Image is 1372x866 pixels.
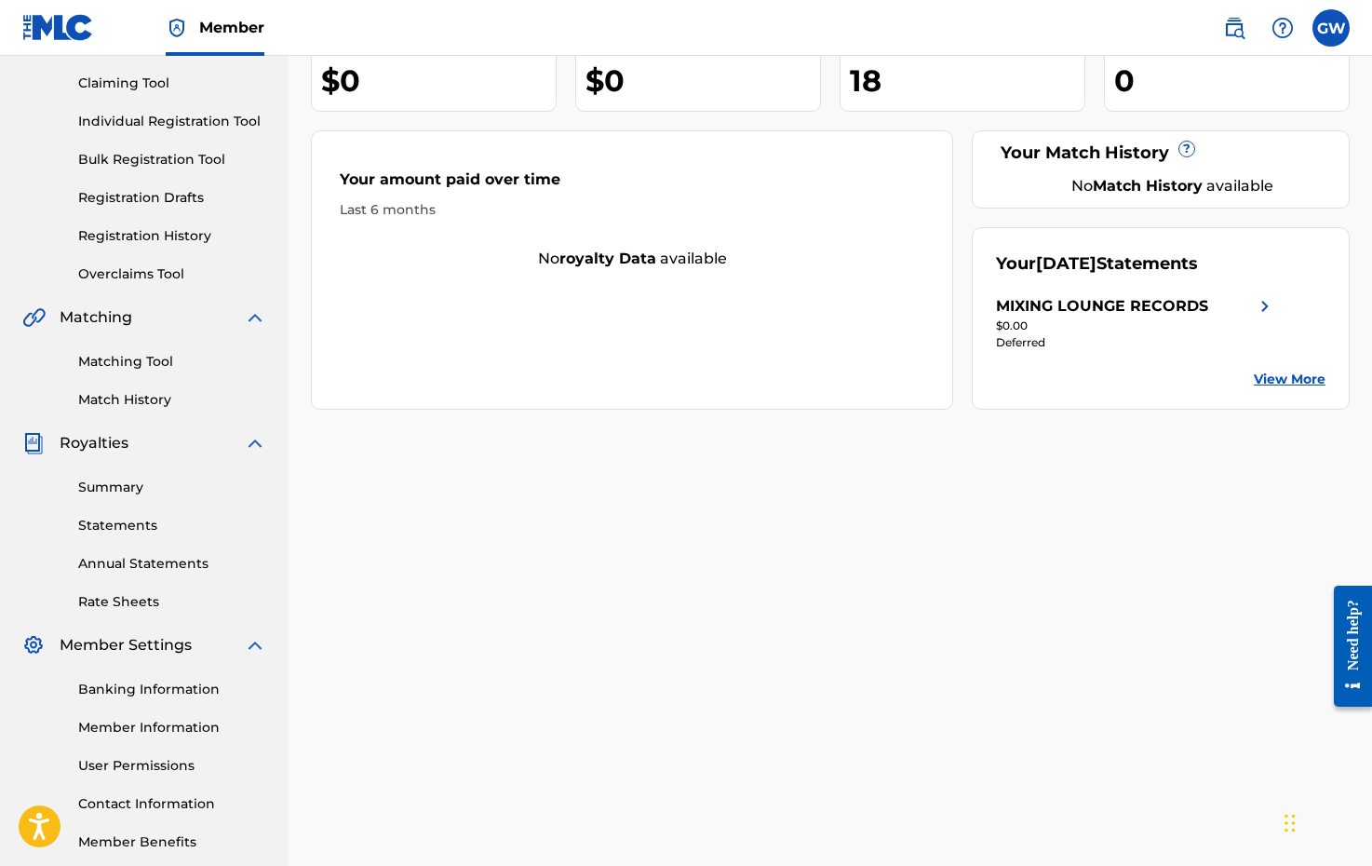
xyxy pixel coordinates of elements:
div: Last 6 months [340,200,924,220]
a: Public Search [1216,9,1253,47]
div: MIXING LOUNGE RECORDS [996,295,1208,318]
a: Summary [78,478,266,497]
div: Help [1264,9,1301,47]
div: 18 [850,60,1084,101]
img: help [1271,17,1294,39]
img: Matching [22,306,46,329]
a: Bulk Registration Tool [78,150,266,169]
img: right chevron icon [1254,295,1276,318]
a: Match History [78,390,266,410]
div: No available [1019,175,1325,197]
a: Statements [78,516,266,535]
iframe: Chat Widget [1279,777,1372,866]
span: [DATE] [1036,253,1096,274]
img: Royalties [22,432,45,454]
div: Deferred [996,334,1276,351]
a: Registration Drafts [78,188,266,208]
img: MLC Logo [22,14,94,41]
img: expand [244,432,266,454]
a: Contact Information [78,794,266,814]
span: ? [1179,142,1194,156]
a: User Permissions [78,756,266,776]
a: Member Information [78,718,266,737]
div: $0 [321,60,556,101]
img: search [1223,17,1245,39]
a: View More [1254,370,1325,389]
div: Your Statements [996,251,1198,277]
span: Royalties [60,432,128,454]
img: Top Rightsholder [166,17,188,39]
a: Banking Information [78,680,266,699]
div: $0 [585,60,820,101]
div: Drag [1285,795,1296,851]
a: MIXING LOUNGE RECORDSright chevron icon$0.00Deferred [996,295,1276,351]
div: User Menu [1312,9,1350,47]
img: expand [244,634,266,656]
a: Rate Sheets [78,592,266,612]
div: $0.00 [996,318,1276,334]
iframe: Resource Center [1320,570,1372,724]
a: Member Benefits [78,832,266,852]
div: No available [312,248,952,270]
strong: royalty data [559,250,656,267]
div: 0 [1114,60,1349,101]
a: Claiming Tool [78,74,266,93]
span: Member Settings [60,634,192,656]
img: expand [244,306,266,329]
a: Annual Statements [78,554,266,574]
div: Your Match History [996,141,1325,166]
span: Member [199,17,264,38]
div: Your amount paid over time [340,169,924,200]
a: Individual Registration Tool [78,112,266,131]
a: Registration History [78,226,266,246]
a: Overclaims Tool [78,264,266,284]
span: Matching [60,306,132,329]
img: Member Settings [22,634,45,656]
a: Matching Tool [78,352,266,372]
strong: Match History [1093,177,1203,195]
